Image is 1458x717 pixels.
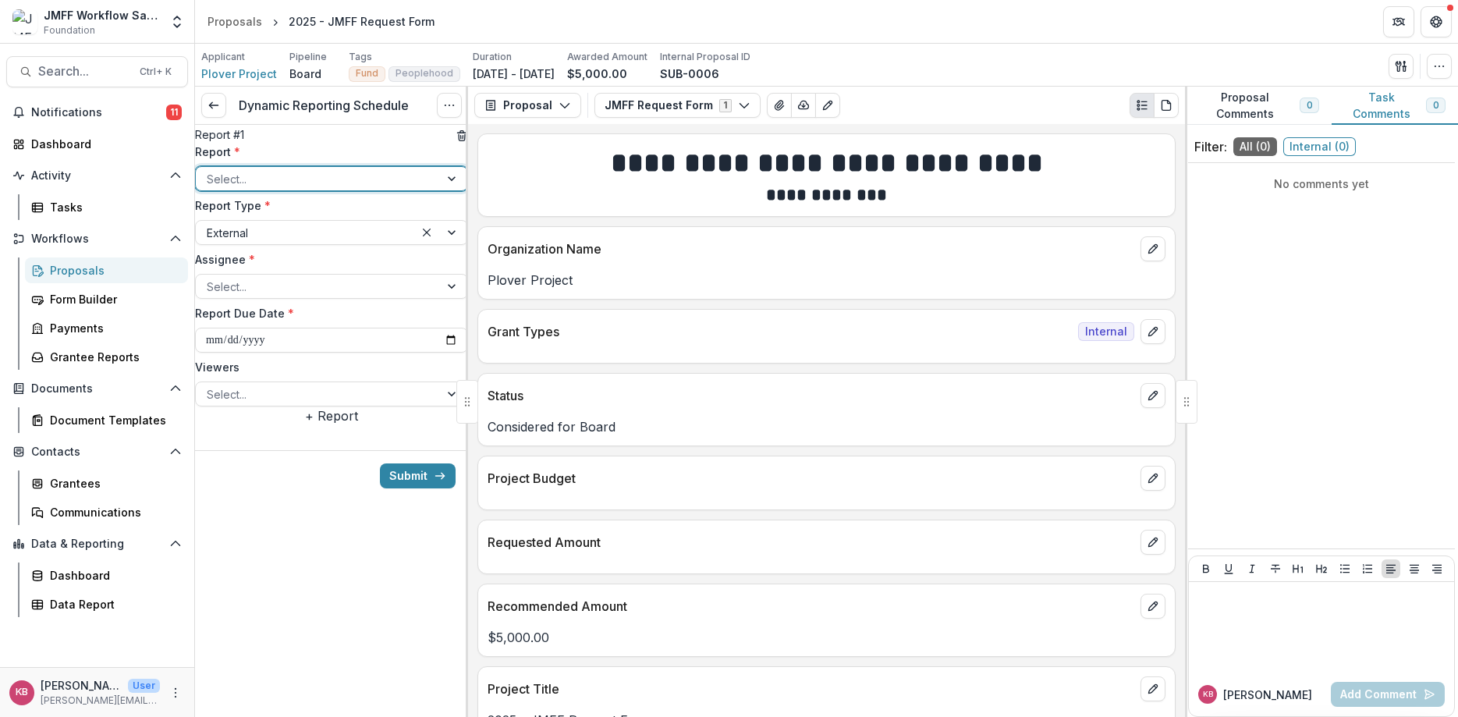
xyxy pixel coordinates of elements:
button: edit [1141,319,1165,344]
button: + Report [305,406,358,425]
div: Tasks [50,199,176,215]
span: Contacts [31,445,163,459]
label: Report Type [195,197,459,214]
button: Open entity switcher [166,6,188,37]
p: Grant Types [488,322,1072,341]
span: Search... [38,64,130,79]
p: Organization Name [488,240,1134,258]
p: Board [289,66,321,82]
a: Grantees [25,470,188,496]
button: Align Left [1382,559,1400,578]
a: Proposals [201,10,268,33]
button: edit [1141,530,1165,555]
p: Recommended Amount [488,597,1134,616]
button: Partners [1383,6,1414,37]
div: Katie Baron [16,687,28,697]
button: edit [1141,676,1165,701]
button: Get Help [1421,6,1452,37]
label: Report Due Date [195,305,459,321]
button: Align Right [1428,559,1446,578]
a: Data Report [25,591,188,617]
button: Search... [6,56,188,87]
p: Internal Proposal ID [660,50,750,64]
button: JMFF Request Form1 [594,93,761,118]
button: Bullet List [1336,559,1354,578]
button: Plaintext view [1130,93,1155,118]
a: Tasks [25,194,188,220]
span: Fund [356,68,378,79]
p: Filter: [1194,137,1227,156]
a: Proposals [25,257,188,283]
label: Viewers [195,359,459,375]
p: Applicant [201,50,245,64]
button: Open Documents [6,376,188,401]
p: Requested Amount [488,533,1134,552]
a: Document Templates [25,407,188,433]
span: Documents [31,382,163,396]
button: More [166,683,185,702]
div: Clear selected options [417,223,436,242]
span: All ( 0 ) [1233,137,1277,156]
p: Considered for Board [488,417,1165,436]
a: Dashboard [25,563,188,588]
p: [DATE] - [DATE] [473,66,555,82]
span: Foundation [44,23,95,37]
div: Proposals [50,262,176,279]
p: Project Budget [488,469,1134,488]
button: Italicize [1243,559,1261,578]
div: Katie Baron [1203,690,1213,698]
a: Payments [25,315,188,341]
button: Ordered List [1358,559,1377,578]
button: Open Contacts [6,439,188,464]
h3: Dynamic Reporting Schedule [239,98,409,113]
a: Plover Project [201,66,277,82]
span: Peoplehood [396,68,453,79]
div: Proposals [208,13,262,30]
a: Dashboard [6,131,188,157]
div: Communications [50,504,176,520]
p: $5,000.00 [488,628,1165,647]
button: edit [1141,594,1165,619]
button: Proposal Comments [1185,87,1332,125]
button: Notifications11 [6,100,188,125]
button: edit [1141,466,1165,491]
button: Submit [380,463,456,488]
button: Options [437,93,462,118]
button: Open Data & Reporting [6,531,188,556]
span: Workflows [31,232,163,246]
p: Pipeline [289,50,327,64]
button: Open Workflows [6,226,188,251]
p: Report # 1 [195,126,244,143]
p: User [128,679,160,693]
p: Plover Project [488,271,1165,289]
button: delete [456,125,468,144]
p: [PERSON_NAME] [41,677,122,694]
nav: breadcrumb [201,10,441,33]
div: Document Templates [50,412,176,428]
p: Project Title [488,680,1134,698]
div: Form Builder [50,291,176,307]
p: [PERSON_NAME][EMAIL_ADDRESS][DOMAIN_NAME] [41,694,160,708]
div: Grantee Reports [50,349,176,365]
span: Activity [31,169,163,183]
span: Internal ( 0 ) [1283,137,1356,156]
div: Ctrl + K [137,63,175,80]
button: View Attached Files [767,93,792,118]
div: Dashboard [50,567,176,584]
span: 0 [1433,100,1438,111]
button: Open Activity [6,163,188,188]
p: Status [488,386,1134,405]
div: Grantees [50,475,176,492]
span: Internal [1078,322,1134,341]
button: edit [1141,236,1165,261]
button: Add Comment [1331,682,1445,707]
a: Communications [25,499,188,525]
button: Heading 1 [1289,559,1307,578]
p: [PERSON_NAME] [1223,687,1312,703]
button: Underline [1219,559,1238,578]
a: Form Builder [25,286,188,312]
button: Edit as form [815,93,840,118]
img: JMFF Workflow Sandbox [12,9,37,34]
p: Tags [349,50,372,64]
p: SUB-0006 [660,66,719,82]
